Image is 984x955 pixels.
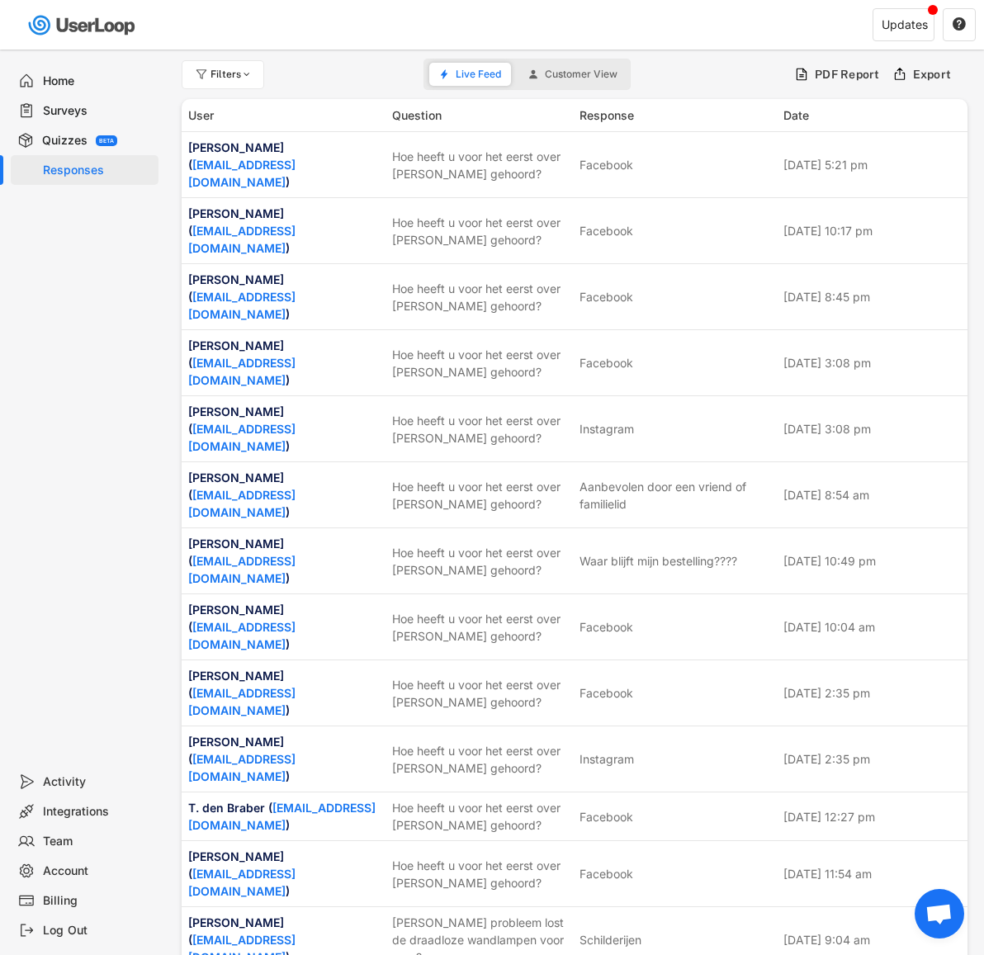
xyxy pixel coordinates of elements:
[43,774,152,790] div: Activity
[783,106,961,124] div: Date
[188,867,296,898] a: [EMAIL_ADDRESS][DOMAIN_NAME]
[99,138,114,144] div: BETA
[783,288,961,305] div: [DATE] 8:45 pm
[392,676,570,711] div: Hoe heeft u voor het eerst over [PERSON_NAME] gehoord?
[783,486,961,504] div: [DATE] 8:54 am
[783,618,961,636] div: [DATE] 10:04 am
[188,488,296,519] a: [EMAIL_ADDRESS][DOMAIN_NAME]
[580,808,633,825] div: Facebook
[43,923,152,938] div: Log Out
[188,290,296,321] a: [EMAIL_ADDRESS][DOMAIN_NAME]
[188,752,296,783] a: [EMAIL_ADDRESS][DOMAIN_NAME]
[188,686,296,717] a: [EMAIL_ADDRESS][DOMAIN_NAME]
[783,750,961,768] div: [DATE] 2:35 pm
[43,893,152,909] div: Billing
[580,420,634,437] div: Instagram
[783,684,961,702] div: [DATE] 2:35 pm
[392,280,570,314] div: Hoe heeft u voor het eerst over [PERSON_NAME] gehoord?
[392,346,570,381] div: Hoe heeft u voor het eerst over [PERSON_NAME] gehoord?
[392,544,570,579] div: Hoe heeft u voor het eerst over [PERSON_NAME] gehoord?
[580,156,633,173] div: Facebook
[580,618,633,636] div: Facebook
[392,610,570,645] div: Hoe heeft u voor het eerst over [PERSON_NAME] gehoord?
[392,799,570,834] div: Hoe heeft u voor het eerst over [PERSON_NAME] gehoord?
[518,63,627,86] button: Customer View
[211,69,253,79] div: Filters
[188,667,382,719] div: [PERSON_NAME] ( )
[915,889,964,938] div: Open de chat
[188,356,296,387] a: [EMAIL_ADDRESS][DOMAIN_NAME]
[188,554,296,585] a: [EMAIL_ADDRESS][DOMAIN_NAME]
[188,271,382,323] div: [PERSON_NAME] ( )
[188,601,382,653] div: [PERSON_NAME] ( )
[43,103,152,119] div: Surveys
[188,224,296,255] a: [EMAIL_ADDRESS][DOMAIN_NAME]
[188,139,382,191] div: [PERSON_NAME] ( )
[188,799,382,834] div: T. den Braber ( )
[392,478,570,513] div: Hoe heeft u voor het eerst over [PERSON_NAME] gehoord?
[783,354,961,371] div: [DATE] 3:08 pm
[188,469,382,521] div: [PERSON_NAME] ( )
[783,931,961,948] div: [DATE] 9:04 am
[429,63,511,86] button: Live Feed
[815,67,880,82] div: PDF Report
[783,808,961,825] div: [DATE] 12:27 pm
[392,148,570,182] div: Hoe heeft u voor het eerst over [PERSON_NAME] gehoord?
[188,106,382,124] div: User
[392,742,570,777] div: Hoe heeft u voor het eerst over [PERSON_NAME] gehoord?
[188,620,296,651] a: [EMAIL_ADDRESS][DOMAIN_NAME]
[456,69,501,79] span: Live Feed
[952,17,967,32] button: 
[913,67,952,82] div: Export
[580,478,773,513] div: Aanbevolen door een vriend of familielid
[580,865,633,882] div: Facebook
[580,931,641,948] div: Schilderijen
[188,158,296,189] a: [EMAIL_ADDRESS][DOMAIN_NAME]
[188,733,382,785] div: [PERSON_NAME] ( )
[783,552,961,570] div: [DATE] 10:49 pm
[188,403,382,455] div: [PERSON_NAME] ( )
[188,337,382,389] div: [PERSON_NAME] ( )
[43,163,152,178] div: Responses
[43,804,152,820] div: Integrations
[953,17,966,31] text: 
[188,205,382,257] div: [PERSON_NAME] ( )
[580,354,633,371] div: Facebook
[188,801,376,832] a: [EMAIL_ADDRESS][DOMAIN_NAME]
[42,133,88,149] div: Quizzes
[188,848,382,900] div: [PERSON_NAME] ( )
[392,412,570,447] div: Hoe heeft u voor het eerst over [PERSON_NAME] gehoord?
[188,535,382,587] div: [PERSON_NAME] ( )
[783,865,961,882] div: [DATE] 11:54 am
[545,69,617,79] span: Customer View
[783,420,961,437] div: [DATE] 3:08 pm
[43,834,152,849] div: Team
[580,684,633,702] div: Facebook
[392,857,570,891] div: Hoe heeft u voor het eerst over [PERSON_NAME] gehoord?
[580,288,633,305] div: Facebook
[25,8,141,42] img: userloop-logo-01.svg
[580,222,633,239] div: Facebook
[392,214,570,248] div: Hoe heeft u voor het eerst over [PERSON_NAME] gehoord?
[580,106,773,124] div: Response
[580,552,737,570] div: Waar blijft mijn bestelling????
[783,222,961,239] div: [DATE] 10:17 pm
[392,106,570,124] div: Question
[580,750,634,768] div: Instagram
[783,156,961,173] div: [DATE] 5:21 pm
[188,422,296,453] a: [EMAIL_ADDRESS][DOMAIN_NAME]
[882,19,928,31] div: Updates
[43,73,152,89] div: Home
[43,863,152,879] div: Account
